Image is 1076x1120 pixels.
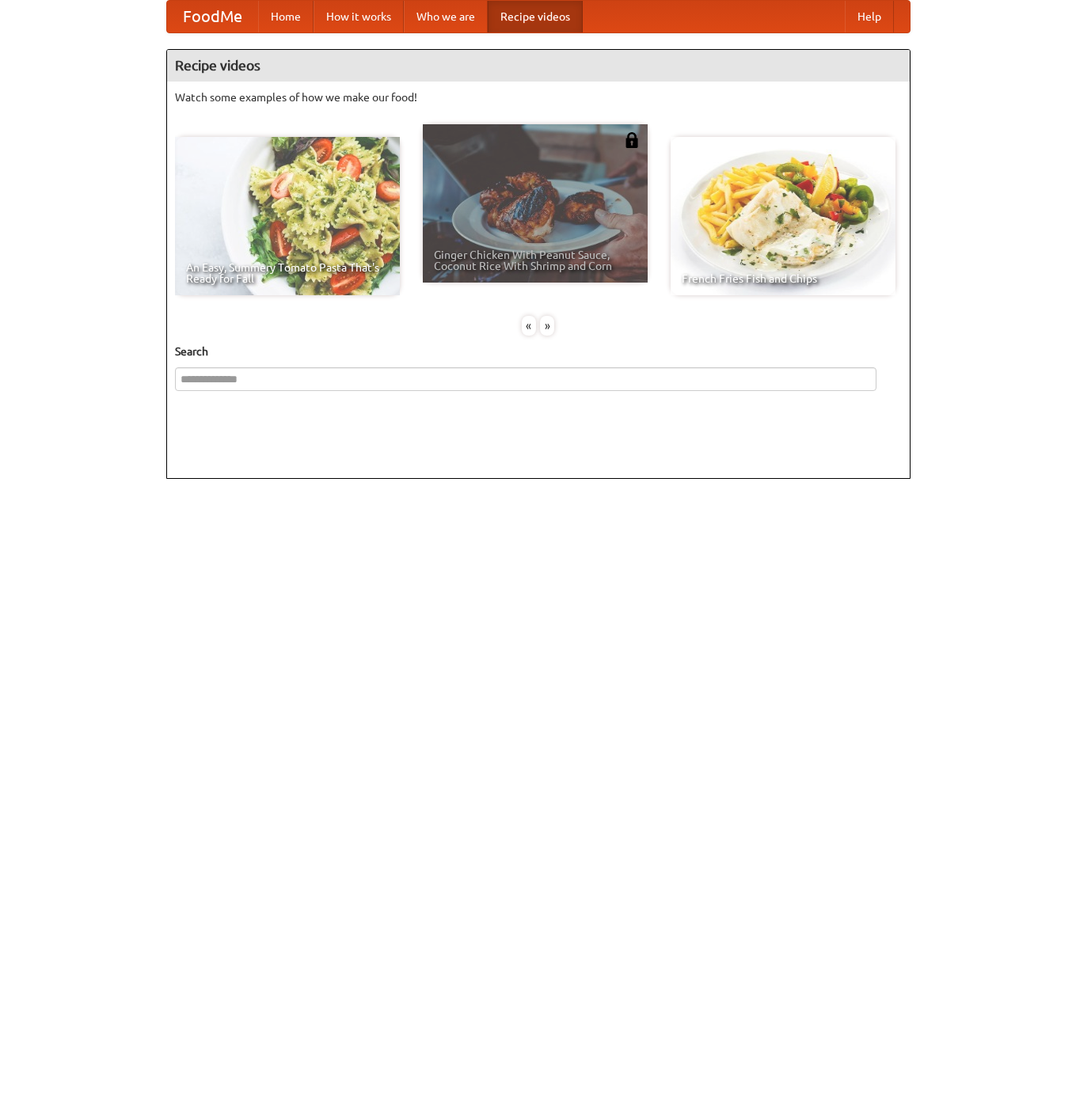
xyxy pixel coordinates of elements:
span: French Fries Fish and Chips [682,273,884,284]
div: « [522,316,536,336]
a: How it works [314,1,404,32]
a: An Easy, Summery Tomato Pasta That's Ready for Fall [175,137,400,295]
a: Who we are [404,1,488,32]
img: 483408.png [624,132,640,148]
h4: Recipe videos [167,50,910,82]
a: Recipe videos [488,1,583,32]
a: Help [845,1,894,32]
a: Home [258,1,314,32]
h5: Search [175,344,902,359]
a: FoodMe [167,1,258,32]
p: Watch some examples of how we make our food! [175,89,902,105]
div: » [540,316,554,336]
a: French Fries Fish and Chips [671,137,895,295]
span: An Easy, Summery Tomato Pasta That's Ready for Fall [186,262,389,284]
